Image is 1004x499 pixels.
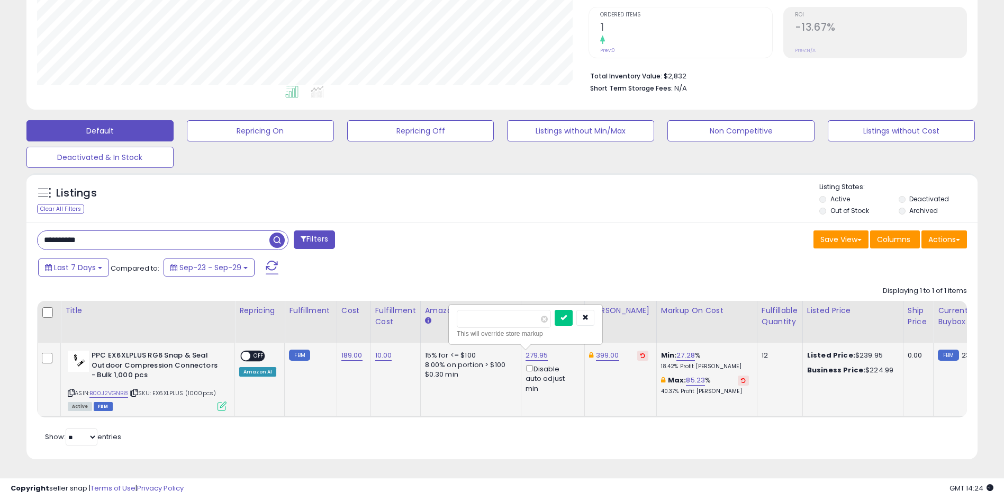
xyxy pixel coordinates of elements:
b: PPC EX6XLPLUS RG6 Snap & Seal Outdoor Compression Connectors - Bulk 1,000 pcs [92,351,220,383]
div: 15% for <= $100 [425,351,513,360]
div: Fulfillable Quantity [762,305,798,327]
span: N/A [674,83,687,93]
a: B00J2VGNB8 [89,389,128,398]
div: Clear All Filters [37,204,84,214]
div: Amazon AI [239,367,276,377]
div: Repricing [239,305,280,316]
b: Listed Price: [807,350,855,360]
div: Listed Price [807,305,899,316]
button: Columns [870,230,920,248]
div: Markup on Cost [661,305,753,316]
strong: Copyright [11,483,49,493]
a: 10.00 [375,350,392,361]
div: % [661,351,749,370]
button: Save View [813,230,869,248]
div: [PERSON_NAME] [589,305,652,316]
a: 189.00 [341,350,363,361]
label: Active [830,194,850,203]
small: FBM [289,350,310,361]
button: Repricing On [187,120,334,141]
span: Compared to: [111,263,159,273]
span: Show: entries [45,432,121,442]
button: Last 7 Days [38,259,109,277]
p: Listing States: [819,182,978,192]
div: Disable auto adjust min [526,363,576,394]
span: OFF [250,352,267,361]
b: Business Price: [807,365,865,375]
div: $0.30 min [425,370,513,379]
p: 40.37% Profit [PERSON_NAME] [661,388,749,395]
label: Out of Stock [830,206,869,215]
b: Max: [668,375,686,385]
img: 31vyNteSLtL._SL40_.jpg [68,351,89,372]
p: 18.42% Profit [PERSON_NAME] [661,363,749,370]
h5: Listings [56,186,97,201]
div: Ship Price [908,305,929,327]
i: Revert to store-level Max Markup [741,378,746,383]
a: 279.95 [526,350,548,361]
span: Ordered Items [600,12,772,18]
div: Current Buybox Price [938,305,992,327]
button: Listings without Min/Max [507,120,654,141]
div: Cost [341,305,366,316]
span: All listings currently available for purchase on Amazon [68,402,92,411]
b: Total Inventory Value: [590,72,662,81]
button: Filters [294,230,335,249]
i: This overrides the store level max markup for this listing [661,377,665,384]
a: 399.00 [596,350,619,361]
span: Columns [877,234,910,245]
div: Displaying 1 to 1 of 1 items [883,286,967,296]
button: Deactivated & In Stock [26,147,174,168]
div: This will override store markup [457,328,594,339]
span: Last 7 Days [54,262,96,273]
small: Prev: 0 [600,47,615,54]
div: ASIN: [68,351,227,409]
div: 0.00 [908,351,925,360]
i: Revert to store-level Dynamic Max Price [640,353,645,358]
h2: 1 [600,21,772,35]
a: 27.28 [676,350,695,361]
span: 2025-10-7 14:24 GMT [949,483,993,493]
div: Title [65,305,230,316]
div: seller snap | | [11,484,184,494]
label: Archived [909,206,938,215]
div: 12 [762,351,794,360]
span: | SKU: EX6XLPLUS (1000pcs) [130,389,216,397]
button: Listings without Cost [828,120,975,141]
div: Fulfillment Cost [375,305,416,327]
a: Terms of Use [91,483,135,493]
b: Min: [661,350,677,360]
span: Sep-23 - Sep-29 [179,262,241,273]
small: FBM [938,350,958,361]
div: 8.00% on portion > $100 [425,360,513,370]
small: Prev: N/A [795,47,816,54]
button: Actions [921,230,967,248]
label: Deactivated [909,194,949,203]
h2: -13.67% [795,21,966,35]
small: Amazon Fees. [425,316,431,326]
a: 85.23 [686,375,705,386]
div: $224.99 [807,366,895,375]
span: FBM [94,402,113,411]
i: This overrides the store level Dynamic Max Price for this listing [589,352,593,359]
th: The percentage added to the cost of goods (COGS) that forms the calculator for Min & Max prices. [656,301,757,343]
button: Default [26,120,174,141]
div: Amazon Fees [425,305,517,316]
li: $2,832 [590,69,959,82]
button: Non Competitive [667,120,815,141]
b: Short Term Storage Fees: [590,84,673,93]
button: Sep-23 - Sep-29 [164,259,255,277]
span: 239.95 [962,350,985,360]
div: $239.95 [807,351,895,360]
span: ROI [795,12,966,18]
div: % [661,376,749,395]
a: Privacy Policy [137,483,184,493]
div: Fulfillment [289,305,332,316]
button: Repricing Off [347,120,494,141]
